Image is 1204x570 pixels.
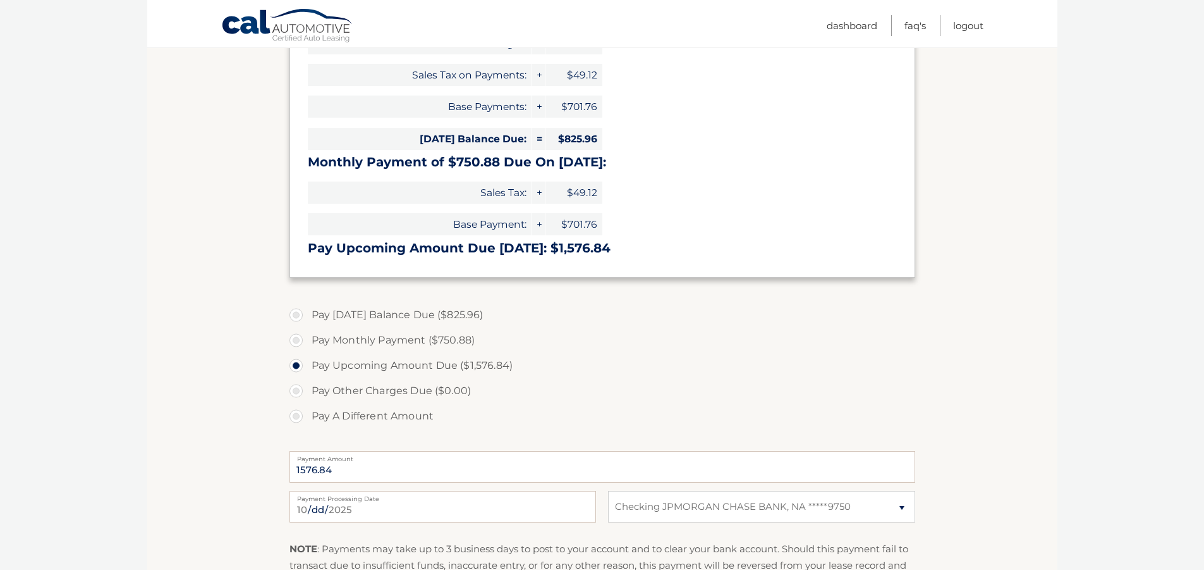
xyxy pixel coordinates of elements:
[308,64,532,86] span: Sales Tax on Payments:
[545,213,602,235] span: $701.76
[545,64,602,86] span: $49.12
[904,15,926,36] a: FAQ's
[308,213,532,235] span: Base Payment:
[827,15,877,36] a: Dashboard
[289,378,915,404] label: Pay Other Charges Due ($0.00)
[289,491,596,523] input: Payment Date
[532,96,545,118] span: +
[545,128,602,150] span: $825.96
[953,15,983,36] a: Logout
[308,240,897,256] h3: Pay Upcoming Amount Due [DATE]: $1,576.84
[289,491,596,501] label: Payment Processing Date
[308,96,532,118] span: Base Payments:
[532,64,545,86] span: +
[289,353,915,378] label: Pay Upcoming Amount Due ($1,576.84)
[532,128,545,150] span: =
[289,451,915,483] input: Payment Amount
[308,128,532,150] span: [DATE] Balance Due:
[289,404,915,429] label: Pay A Different Amount
[308,154,897,170] h3: Monthly Payment of $750.88 Due On [DATE]:
[289,451,915,461] label: Payment Amount
[545,96,602,118] span: $701.76
[545,182,602,204] span: $49.12
[289,543,317,555] strong: NOTE
[289,302,915,328] label: Pay [DATE] Balance Due ($825.96)
[308,182,532,204] span: Sales Tax:
[532,213,545,235] span: +
[289,328,915,353] label: Pay Monthly Payment ($750.88)
[221,8,354,45] a: Cal Automotive
[532,182,545,204] span: +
